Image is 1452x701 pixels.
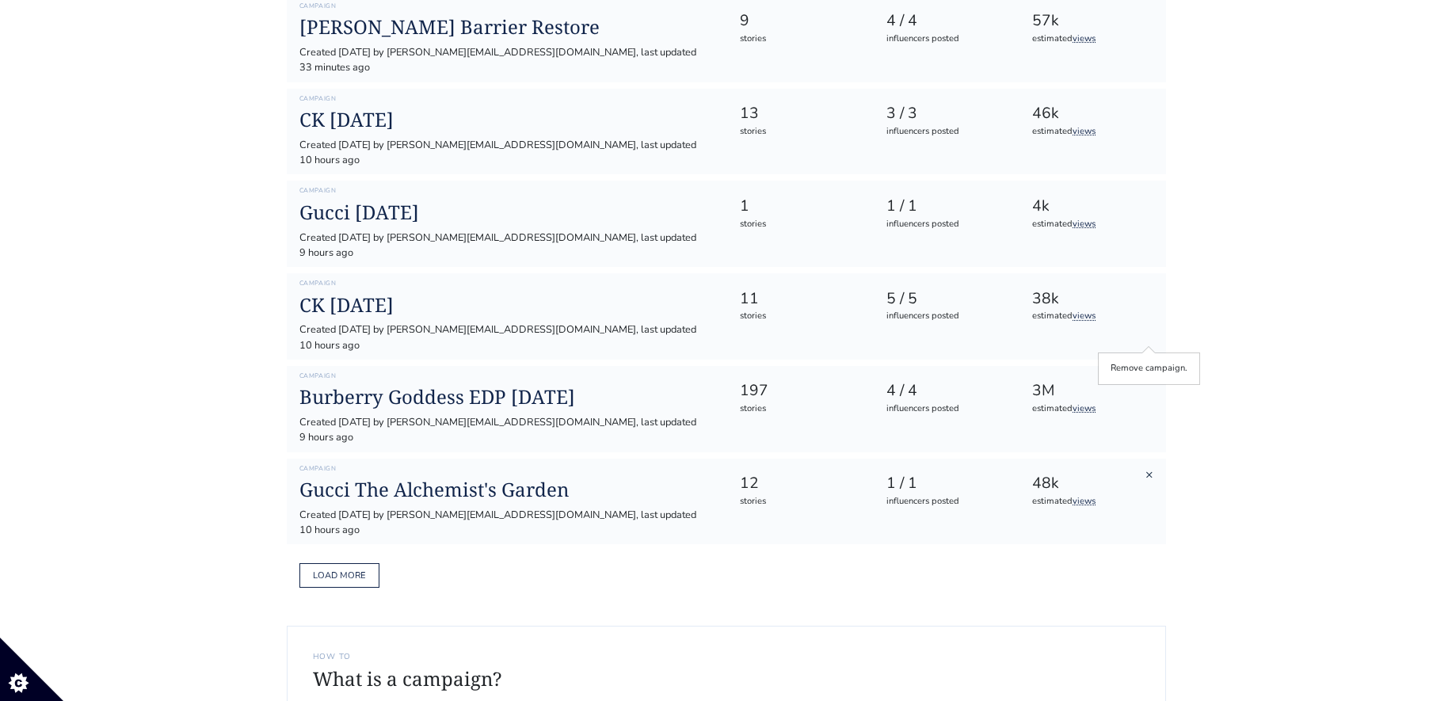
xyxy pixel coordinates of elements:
h6: How to [313,652,1140,661]
div: Created [DATE] by [PERSON_NAME][EMAIL_ADDRESS][DOMAIN_NAME], last updated 10 hours ago [299,138,715,168]
div: 9 [740,10,858,32]
a: views [1073,125,1096,137]
div: 1 / 1 [886,195,1004,218]
div: estimated [1032,218,1150,231]
a: views [1073,218,1096,230]
div: Created [DATE] by [PERSON_NAME][EMAIL_ADDRESS][DOMAIN_NAME], last updated 33 minutes ago [299,45,715,75]
div: estimated [1032,310,1150,323]
h6: Campaign [299,187,715,195]
div: 1 [740,195,858,218]
div: Created [DATE] by [PERSON_NAME][EMAIL_ADDRESS][DOMAIN_NAME], last updated 10 hours ago [299,322,715,352]
div: Created [DATE] by [PERSON_NAME][EMAIL_ADDRESS][DOMAIN_NAME], last updated 9 hours ago [299,230,715,261]
div: estimated [1032,402,1150,416]
div: influencers posted [886,495,1004,509]
div: 11 [740,288,858,310]
a: × [1145,466,1153,483]
h6: Campaign [299,2,715,10]
h6: Campaign [299,95,715,103]
a: CK [DATE] [299,109,715,131]
div: stories [740,310,858,323]
div: Created [DATE] by [PERSON_NAME][EMAIL_ADDRESS][DOMAIN_NAME], last updated 9 hours ago [299,415,715,445]
div: estimated [1032,32,1150,46]
h6: Campaign [299,280,715,288]
div: 1 / 1 [886,472,1004,495]
div: 12 [740,472,858,495]
div: 57k [1032,10,1150,32]
div: Remove campaign. [1101,356,1197,382]
div: influencers posted [886,218,1004,231]
a: Burberry Goddess EDP [DATE] [299,386,715,409]
h6: Campaign [299,372,715,380]
a: CK [DATE] [299,294,715,317]
div: 46k [1032,102,1150,125]
div: 4k [1032,195,1150,218]
a: [PERSON_NAME] Barrier Restore [299,16,715,39]
a: Gucci The Alchemist's Garden [299,478,715,501]
div: influencers posted [886,125,1004,139]
div: 5 / 5 [886,288,1004,310]
div: 197 [740,379,858,402]
h4: What is a campaign? [313,668,1140,691]
div: 4 / 4 [886,379,1004,402]
div: stories [740,125,858,139]
a: views [1073,32,1096,44]
div: stories [740,32,858,46]
div: estimated [1032,125,1150,139]
div: 3 / 3 [886,102,1004,125]
div: estimated [1032,495,1150,509]
div: 4 / 4 [886,10,1004,32]
div: influencers posted [886,32,1004,46]
a: views [1073,402,1096,414]
div: stories [740,495,858,509]
div: influencers posted [886,310,1004,323]
div: influencers posted [886,402,1004,416]
h6: Campaign [299,465,715,473]
div: 13 [740,102,858,125]
div: 38k [1032,288,1150,310]
div: stories [740,218,858,231]
a: views [1073,310,1096,322]
a: views [1073,495,1096,507]
div: 48k [1032,472,1150,495]
div: stories [740,402,858,416]
button: Load more [299,563,379,588]
div: 3M [1032,379,1150,402]
a: Gucci [DATE] [299,201,715,224]
div: Created [DATE] by [PERSON_NAME][EMAIL_ADDRESS][DOMAIN_NAME], last updated 10 hours ago [299,508,715,538]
